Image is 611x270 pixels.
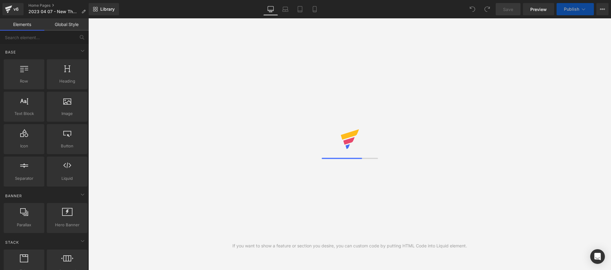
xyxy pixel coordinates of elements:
[2,3,24,15] a: v6
[557,3,594,15] button: Publish
[232,242,467,249] div: If you want to show a feature or section you desire, you can custom code by putting HTML Code int...
[293,3,307,15] a: Tablet
[523,3,554,15] a: Preview
[503,6,513,13] span: Save
[28,3,91,8] a: Home Pages
[6,175,43,182] span: Separator
[6,78,43,84] span: Row
[466,3,479,15] button: Undo
[6,143,43,149] span: Icon
[6,222,43,228] span: Parallax
[44,18,89,31] a: Global Style
[89,3,119,15] a: New Library
[530,6,547,13] span: Preview
[49,175,86,182] span: Liquid
[49,78,86,84] span: Heading
[49,143,86,149] span: Button
[481,3,493,15] button: Redo
[590,249,605,264] div: Open Intercom Messenger
[5,193,23,199] span: Banner
[5,239,20,245] span: Stack
[596,3,609,15] button: More
[49,110,86,117] span: Image
[263,3,278,15] a: Desktop
[278,3,293,15] a: Laptop
[49,222,86,228] span: Hero Banner
[12,5,20,13] div: v6
[6,110,43,117] span: Text Block
[100,6,115,12] span: Library
[307,3,322,15] a: Mobile
[28,9,79,14] span: 2023 04 07 - New Theme
[564,7,579,12] span: Publish
[5,49,17,55] span: Base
